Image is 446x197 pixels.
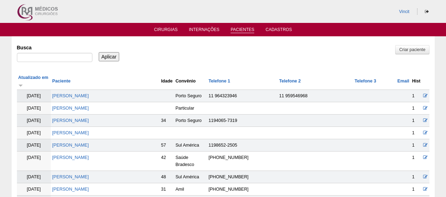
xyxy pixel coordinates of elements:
a: Telefone 1 [208,79,230,84]
a: [PERSON_NAME] [52,187,89,192]
a: [PERSON_NAME] [52,155,89,160]
td: 1 [411,115,422,127]
img: ordem crescente [18,83,23,87]
td: Amil [174,183,207,196]
td: [DATE] [17,102,51,115]
a: Email [397,79,409,84]
td: 1 [411,152,422,171]
a: [PERSON_NAME] [52,174,89,179]
td: Sul América [174,139,207,152]
label: Busca [17,44,92,51]
td: 34 [160,115,174,127]
a: [PERSON_NAME] [52,93,89,98]
a: Atualizado em [18,75,48,87]
a: Pacientes [231,27,254,33]
a: [PERSON_NAME] [52,143,89,148]
a: Internações [189,27,220,34]
td: 31 [160,183,174,196]
td: [DATE] [17,90,51,102]
td: 11 964323946 [207,90,277,102]
td: 1 [411,183,422,196]
td: 1 [411,127,422,139]
td: Sul América [174,171,207,183]
td: 1 [411,139,422,152]
th: Convênio [174,73,207,90]
input: Digite os termos que você deseja procurar. [17,53,92,62]
td: 42 [160,152,174,171]
input: Aplicar [99,52,120,61]
a: Cirurgias [154,27,178,34]
td: 1 [411,171,422,183]
a: Paciente [52,79,71,84]
td: 57 [160,139,174,152]
td: Porto Seguro [174,115,207,127]
a: [PERSON_NAME] [52,118,89,123]
td: [PHONE_NUMBER] [207,171,277,183]
td: [PHONE_NUMBER] [207,152,277,171]
td: [DATE] [17,171,51,183]
a: Telefone 2 [279,79,301,84]
td: [DATE] [17,152,51,171]
a: Telefone 3 [355,79,376,84]
td: [DATE] [17,183,51,196]
td: Particular [174,102,207,115]
i: Sair [425,10,429,14]
a: Vincit [399,9,409,14]
th: Idade [160,73,174,90]
td: 1 [411,90,422,102]
th: Hist [411,73,422,90]
td: [DATE] [17,139,51,152]
a: [PERSON_NAME] [52,106,89,111]
td: 1 [411,102,422,115]
td: [DATE] [17,115,51,127]
a: Criar paciente [395,45,429,54]
td: 48 [160,171,174,183]
td: Porto Seguro [174,90,207,102]
td: Saúde Bradesco [174,152,207,171]
td: 11 959546968 [278,90,353,102]
a: [PERSON_NAME] [52,130,89,135]
td: [PHONE_NUMBER] [207,183,277,196]
td: 1194065-7319 [207,115,277,127]
a: Cadastros [265,27,292,34]
td: [DATE] [17,127,51,139]
td: 1198652-2505 [207,139,277,152]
